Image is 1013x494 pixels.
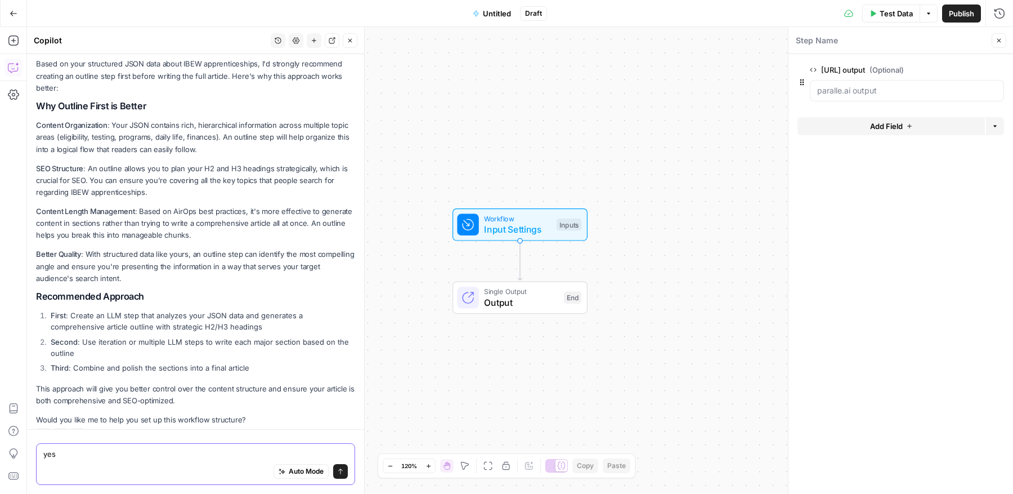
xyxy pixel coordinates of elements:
[484,296,558,309] span: Output
[870,121,903,132] span: Add Field
[577,461,594,471] span: Copy
[942,5,981,23] button: Publish
[36,121,107,130] strong: Content Organization
[36,414,355,426] p: Would you like me to help you set up this workflow structure?
[518,241,522,281] g: Edge from start to end
[862,5,920,23] button: Test Data
[48,362,355,373] li: : Combine and polish the sections into a final article
[484,286,558,297] span: Single Output
[51,337,78,346] strong: Second
[415,208,625,241] div: WorkflowInput SettingsInputs
[289,467,324,477] span: Auto Mode
[797,117,985,135] button: Add Field
[415,282,625,314] div: Single OutputOutputEnd
[36,291,355,302] h2: Recommended Approach
[34,35,267,46] div: Copilot
[36,383,355,407] p: This approach will give you better control over the content structure and ensure your article is ...
[607,461,626,471] span: Paste
[48,310,355,332] li: : Create an LLM step that analyzes your JSON data and generates a comprehensive article outline w...
[43,449,348,460] textarea: yes
[36,207,135,216] strong: Content Length Management
[36,250,81,259] strong: Better Quality
[36,164,83,173] strong: SEO Structure
[36,206,355,241] p: : Based on AirOps best practices, it's more effective to generate content in sections rather than...
[483,8,511,19] span: Untitled
[401,461,417,470] span: 120%
[484,213,551,224] span: Workflow
[36,119,355,155] p: : Your JSON contains rich, hierarchical information across multiple topic areas (eligibility, tes...
[572,459,598,473] button: Copy
[869,64,904,75] span: (Optional)
[557,219,581,231] div: Inputs
[484,222,551,236] span: Input Settings
[817,85,997,96] input: paralle.ai output
[466,5,518,23] button: Untitled
[36,101,355,112] h2: Why Outline First is Better
[36,248,355,284] p: : With structured data like yours, an outline step can identify the most compelling angle and ens...
[564,292,581,304] div: End
[603,459,630,473] button: Paste
[36,58,355,94] p: Based on your structured JSON data about IBEW apprenticeships, I'd strongly recommend creating an...
[274,465,329,479] button: Auto Mode
[48,336,355,359] li: : Use iteration or multiple LLM steps to write each major section based on the outline
[36,163,355,198] p: : An outline allows you to plan your H2 and H3 headings strategically, which is crucial for SEO. ...
[880,8,913,19] span: Test Data
[51,311,66,320] strong: First
[525,8,542,19] span: Draft
[51,363,69,372] strong: Third
[810,64,940,75] label: [URL] output
[949,8,974,19] span: Publish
